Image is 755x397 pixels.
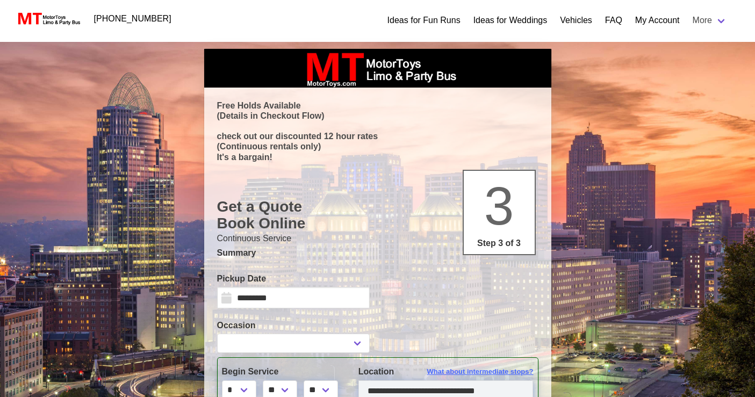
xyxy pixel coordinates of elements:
p: (Continuous rentals only) [217,141,538,151]
p: It's a bargain! [217,152,538,162]
span: What about intermediate stops? [427,366,534,377]
a: FAQ [605,14,622,27]
img: MotorToys Logo [15,11,81,26]
a: [PHONE_NUMBER] [88,8,178,30]
a: Ideas for Fun Runs [387,14,461,27]
p: Summary [217,247,538,259]
p: (Details in Checkout Flow) [217,111,538,121]
p: Free Holds Available [217,100,538,111]
p: Step 3 of 3 [468,237,530,250]
label: Begin Service [222,365,342,378]
a: Vehicles [560,14,592,27]
h1: Get a Quote Book Online [217,198,538,232]
label: Pickup Date [217,272,370,285]
img: box_logo_brand.jpeg [297,49,458,88]
label: Occasion [217,319,370,332]
p: Continuous Service [217,232,538,245]
a: Ideas for Weddings [473,14,548,27]
p: check out our discounted 12 hour rates [217,131,538,141]
span: Location [358,367,394,376]
span: 3 [484,176,514,236]
a: More [686,10,734,31]
a: My Account [635,14,680,27]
